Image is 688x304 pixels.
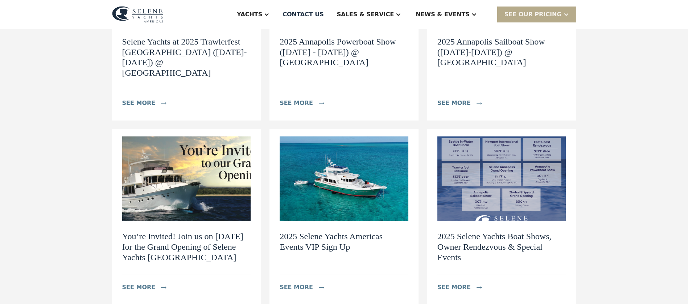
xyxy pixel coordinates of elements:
[437,37,566,68] h2: 2025 Annapolis Sailboat Show ([DATE]-[DATE]) @ [GEOGRAPHIC_DATA]
[122,231,251,262] h2: You’re Invited! Join us on [DATE] for the Grand Opening of Selene Yachts [GEOGRAPHIC_DATA]
[477,286,482,289] img: icon
[437,99,471,107] div: see more
[437,231,566,262] h2: 2025 Selene Yachts Boat Shows, Owner Rendezvous & Special Events
[477,102,482,105] img: icon
[161,286,166,289] img: icon
[504,10,562,19] div: SEE Our Pricing
[283,10,324,19] div: Contact US
[437,283,471,292] div: see more
[112,6,163,23] img: logo
[416,10,470,19] div: News & EVENTS
[280,99,313,107] div: see more
[280,283,313,292] div: see more
[497,7,576,22] div: SEE Our Pricing
[280,37,408,68] h2: 2025 Annapolis Powerboat Show ([DATE] - [DATE]) @ [GEOGRAPHIC_DATA]
[337,10,394,19] div: Sales & Service
[319,286,324,289] img: icon
[237,10,262,19] div: Yachts
[319,102,324,105] img: icon
[122,283,156,292] div: see more
[122,37,251,78] h2: Selene Yachts at 2025 Trawlerfest [GEOGRAPHIC_DATA] ([DATE]-[DATE]) @ [GEOGRAPHIC_DATA]
[122,99,156,107] div: see more
[280,231,408,252] h2: 2025 Selene Yachts Americas Events VIP Sign Up
[161,102,166,105] img: icon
